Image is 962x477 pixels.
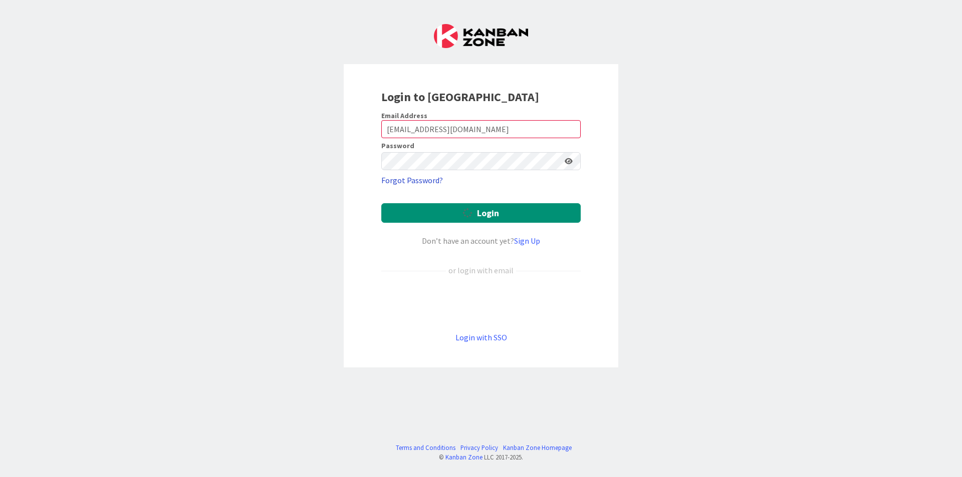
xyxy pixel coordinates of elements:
a: Terms and Conditions [396,443,455,452]
a: Kanban Zone Homepage [503,443,572,452]
label: Email Address [381,111,427,120]
div: Don’t have an account yet? [381,235,581,247]
img: Kanban Zone [434,24,528,48]
a: Forgot Password? [381,174,443,186]
a: Kanban Zone [445,453,483,461]
a: Privacy Policy [460,443,498,452]
a: Login with SSO [455,332,507,342]
a: Sign Up [514,236,540,246]
iframe: Kirjaudu Google-tilillä -painike [376,293,586,315]
button: Login [381,203,581,223]
b: Login to [GEOGRAPHIC_DATA] [381,89,539,105]
div: or login with email [446,264,516,276]
div: © LLC 2017- 2025 . [391,452,572,462]
label: Password [381,142,414,149]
